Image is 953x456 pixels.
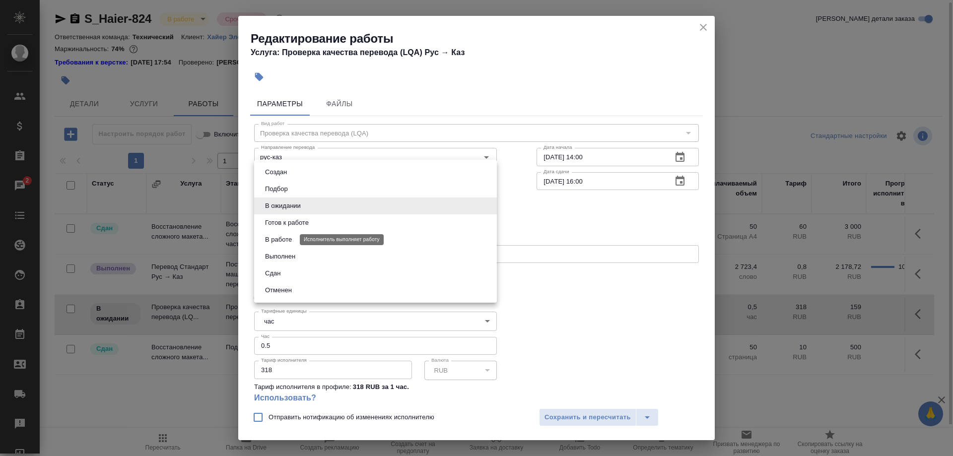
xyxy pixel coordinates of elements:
button: Отменен [262,285,295,296]
button: Создан [262,167,290,178]
button: Подбор [262,184,291,195]
button: В ожидании [262,200,304,211]
button: Сдан [262,268,283,279]
button: Выполнен [262,251,298,262]
button: В работе [262,234,295,245]
button: Готов к работе [262,217,312,228]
